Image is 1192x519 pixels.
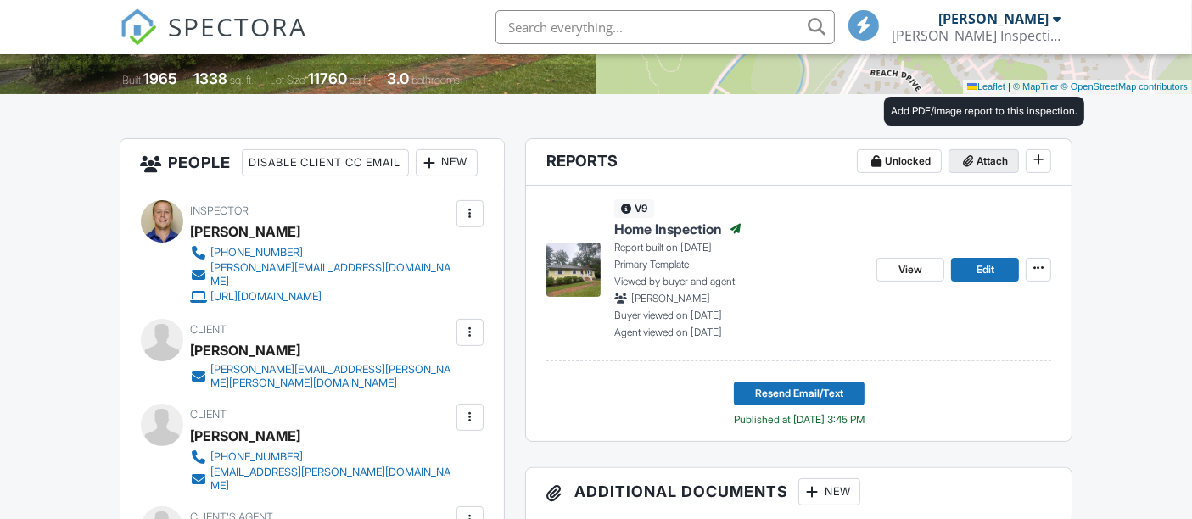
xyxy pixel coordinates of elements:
[191,466,452,493] a: [EMAIL_ADDRESS][PERSON_NAME][DOMAIN_NAME]
[211,450,304,464] div: [PHONE_NUMBER]
[798,478,860,505] div: New
[191,288,452,305] a: [URL][DOMAIN_NAME]
[191,261,452,288] a: [PERSON_NAME][EMAIL_ADDRESS][DOMAIN_NAME]
[193,70,227,87] div: 1338
[526,468,1072,516] h3: Additional Documents
[350,74,371,86] span: sq.ft.
[191,338,301,363] div: [PERSON_NAME]
[120,139,504,187] h3: People
[242,149,409,176] div: Disable Client CC Email
[191,244,452,261] a: [PHONE_NUMBER]
[191,323,227,336] span: Client
[411,74,460,86] span: bathrooms
[211,246,304,259] div: [PHONE_NUMBER]
[893,27,1062,44] div: Melton Inspection Services
[1061,81,1188,92] a: © OpenStreetMap contributors
[191,449,452,466] a: [PHONE_NUMBER]
[120,23,308,59] a: SPECTORA
[1013,81,1059,92] a: © MapTiler
[495,10,835,44] input: Search everything...
[169,8,308,44] span: SPECTORA
[308,70,347,87] div: 11760
[416,149,478,176] div: New
[939,10,1049,27] div: [PERSON_NAME]
[270,74,305,86] span: Lot Size
[211,363,452,390] div: [PERSON_NAME][EMAIL_ADDRESS][PERSON_NAME][PERSON_NAME][DOMAIN_NAME]
[211,466,452,493] div: [EMAIL_ADDRESS][PERSON_NAME][DOMAIN_NAME]
[211,290,322,304] div: [URL][DOMAIN_NAME]
[191,363,452,390] a: [PERSON_NAME][EMAIL_ADDRESS][PERSON_NAME][PERSON_NAME][DOMAIN_NAME]
[122,74,141,86] span: Built
[1008,81,1010,92] span: |
[230,74,254,86] span: sq. ft.
[120,8,157,46] img: The Best Home Inspection Software - Spectora
[387,70,409,87] div: 3.0
[143,70,177,87] div: 1965
[191,423,301,449] div: [PERSON_NAME]
[967,81,1005,92] a: Leaflet
[211,261,452,288] div: [PERSON_NAME][EMAIL_ADDRESS][DOMAIN_NAME]
[191,204,249,217] span: Inspector
[191,408,227,421] span: Client
[191,219,301,244] div: [PERSON_NAME]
